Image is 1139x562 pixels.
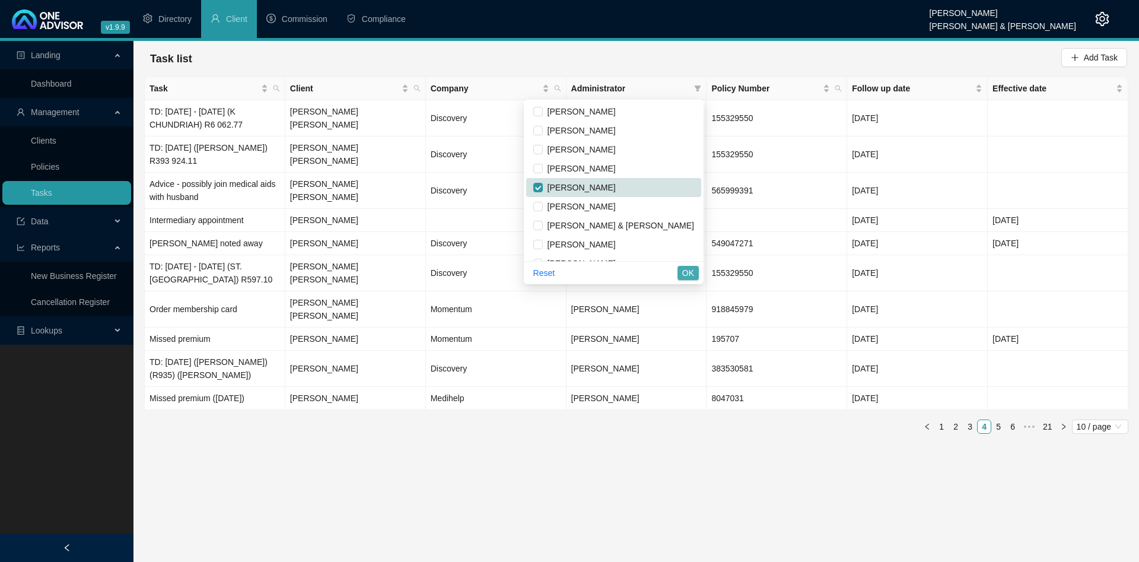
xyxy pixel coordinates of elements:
th: Effective date [988,77,1128,100]
span: user [211,14,220,23]
td: 155329550 [707,100,847,136]
span: search [271,80,282,97]
span: Reports [31,243,60,252]
td: [PERSON_NAME] [PERSON_NAME] [285,291,426,328]
td: Missed premium [145,328,285,351]
li: 1 [934,420,949,434]
a: 6 [1006,420,1019,433]
td: [DATE] [847,100,988,136]
span: Lookups [31,326,62,335]
span: Management [31,107,79,117]
a: 3 [963,420,976,433]
td: Discovery [426,255,567,291]
span: Add Task [1084,51,1118,64]
a: New Business Register [31,271,117,281]
span: [PERSON_NAME] [543,259,616,268]
span: search [411,80,423,97]
span: dollar [266,14,276,23]
span: database [17,326,25,335]
span: [PERSON_NAME] [571,364,640,373]
span: safety [346,14,356,23]
a: Cancellation Register [31,297,110,307]
span: right [1060,423,1067,430]
span: [PERSON_NAME] & [PERSON_NAME] [543,221,694,230]
span: setting [143,14,152,23]
td: Medihelp [426,387,567,410]
span: filter [692,80,704,97]
span: Follow up date [852,82,973,95]
span: line-chart [17,243,25,252]
span: OK [682,266,694,280]
span: ••• [1020,420,1039,434]
span: plus [1071,53,1079,62]
li: 6 [1006,420,1020,434]
span: filter [694,85,701,92]
span: left [63,544,71,552]
th: Task [145,77,285,100]
div: Page Size [1072,420,1128,434]
td: [DATE] [988,209,1128,232]
td: TD: [DATE] ([PERSON_NAME]) R393 924.11 [145,136,285,173]
td: 918845979 [707,291,847,328]
span: Policy Number [711,82,820,95]
li: 2 [949,420,963,434]
span: [PERSON_NAME] [543,240,616,249]
td: [DATE] [847,136,988,173]
span: profile [17,51,25,59]
a: 21 [1039,420,1056,433]
td: [PERSON_NAME] [PERSON_NAME] [285,100,426,136]
span: 10 / page [1077,420,1124,433]
td: [DATE] [847,173,988,209]
td: 195707 [707,328,847,351]
li: 21 [1039,420,1057,434]
td: [PERSON_NAME] noted away [145,232,285,255]
td: 8047031 [707,387,847,410]
td: 383530581 [707,351,847,387]
span: [PERSON_NAME] [571,334,640,344]
span: user [17,108,25,116]
td: Missed premium ([DATE]) [145,387,285,410]
th: Client [285,77,426,100]
td: [PERSON_NAME] [285,232,426,255]
img: 2df55531c6924b55f21c4cf5d4484680-logo-light.svg [12,9,83,29]
li: Next 5 Pages [1020,420,1039,434]
button: Add Task [1061,48,1127,67]
td: [PERSON_NAME] [285,387,426,410]
span: Commission [282,14,327,24]
td: [DATE] [847,387,988,410]
li: 4 [977,420,991,434]
a: 5 [992,420,1005,433]
span: Reset [533,266,555,280]
span: [PERSON_NAME] [543,183,616,192]
td: TD: [DATE] - [DATE] (K CHUNDRIAH) R6 062.77 [145,100,285,136]
td: TD: [DATE] ([PERSON_NAME]) (R935) ([PERSON_NAME]) [145,351,285,387]
button: OK [677,266,699,280]
span: Task [149,82,259,95]
div: [PERSON_NAME] [930,3,1076,16]
td: Intermediary appointment [145,209,285,232]
span: [PERSON_NAME] [571,304,640,314]
span: Company [431,82,540,95]
span: Task list [150,53,192,65]
td: [DATE] [847,255,988,291]
span: search [835,85,842,92]
span: Data [31,217,49,226]
li: Previous Page [920,420,934,434]
button: left [920,420,934,434]
th: Company [426,77,567,100]
td: Momentum [426,328,567,351]
td: [PERSON_NAME] [285,328,426,351]
td: [PERSON_NAME] [PERSON_NAME] [285,173,426,209]
a: Tasks [31,188,52,198]
td: [PERSON_NAME] [PERSON_NAME] [285,255,426,291]
span: Client [290,82,399,95]
span: search [554,85,561,92]
td: [DATE] [847,328,988,351]
span: import [17,217,25,226]
span: [PERSON_NAME] [571,393,640,403]
li: Next Page [1057,420,1071,434]
td: Discovery [426,351,567,387]
li: 3 [963,420,977,434]
span: Landing [31,50,61,60]
span: setting [1095,12,1109,26]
